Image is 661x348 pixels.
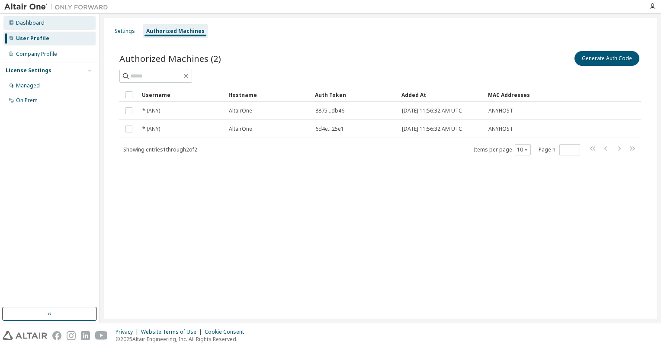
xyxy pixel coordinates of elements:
img: instagram.svg [67,331,76,340]
div: Dashboard [16,19,45,26]
div: MAC Addresses [488,88,550,102]
img: linkedin.svg [81,331,90,340]
span: ANYHOST [488,107,513,114]
div: Cookie Consent [205,329,249,335]
span: 6d4e...25e1 [315,126,344,132]
span: [DATE] 11:56:32 AM UTC [402,126,462,132]
span: ANYHOST [488,126,513,132]
span: Authorized Machines (2) [119,52,221,64]
div: License Settings [6,67,51,74]
div: On Prem [16,97,38,104]
span: 8875...db46 [315,107,344,114]
div: Privacy [116,329,141,335]
div: Settings [115,28,135,35]
span: Page n. [539,144,580,155]
span: AltairOne [229,126,252,132]
p: © 2025 Altair Engineering, Inc. All Rights Reserved. [116,335,249,343]
img: Altair One [4,3,112,11]
div: Website Terms of Use [141,329,205,335]
div: Auth Token [315,88,395,102]
button: Generate Auth Code [574,51,639,66]
div: Authorized Machines [146,28,205,35]
span: Items per page [474,144,531,155]
span: [DATE] 11:56:32 AM UTC [402,107,462,114]
img: facebook.svg [52,331,61,340]
span: * (ANY) [142,107,160,114]
div: Hostname [228,88,308,102]
div: Username [142,88,221,102]
img: youtube.svg [95,331,108,340]
img: altair_logo.svg [3,331,47,340]
span: * (ANY) [142,126,160,132]
button: 10 [517,146,529,153]
div: Managed [16,82,40,89]
div: Added At [401,88,481,102]
div: User Profile [16,35,49,42]
div: Company Profile [16,51,57,58]
span: Showing entries 1 through 2 of 2 [123,146,197,153]
span: AltairOne [229,107,252,114]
